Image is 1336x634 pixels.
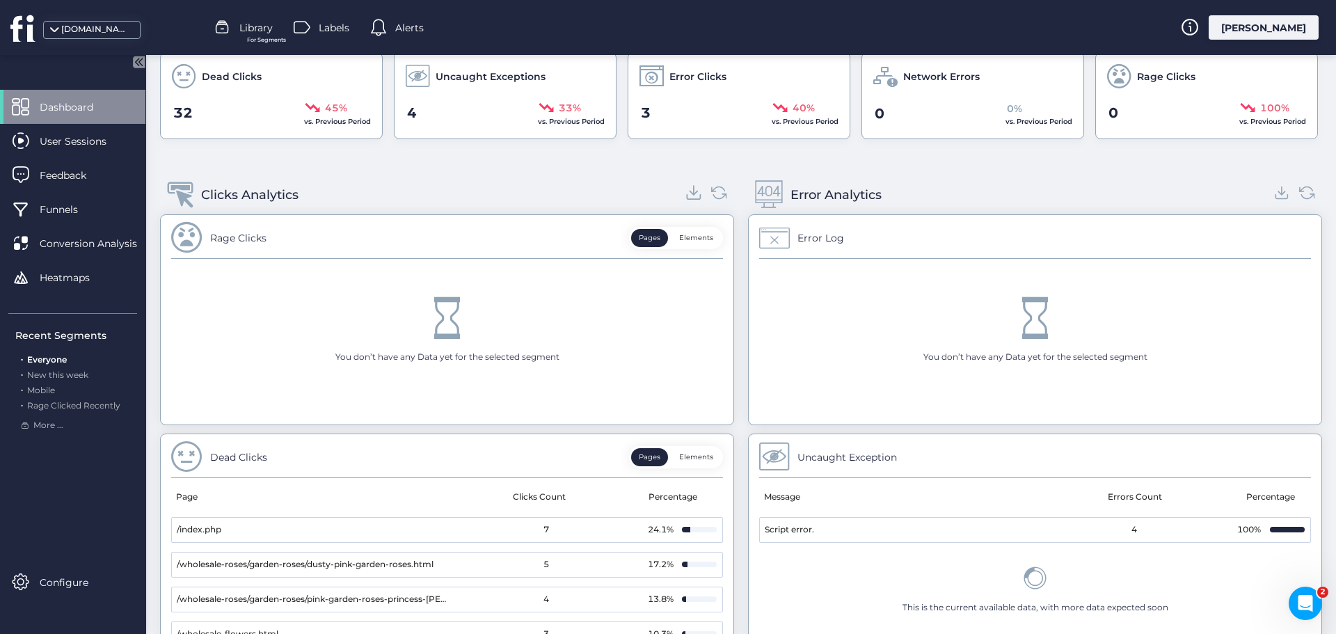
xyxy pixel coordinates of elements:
mat-header-cell: Errors Count [1035,478,1235,517]
span: vs. Previous Period [772,117,838,126]
span: 2 [1317,587,1328,598]
div: Uncaught Exception [797,450,897,465]
iframe: Intercom live chat [1289,587,1322,620]
span: 4 [1131,523,1137,537]
span: Mobile [27,385,55,395]
span: /index.php [177,523,221,537]
span: Configure [40,575,109,590]
span: /wholesale-roses/garden-roses/dusty-pink-garden-roses.html [177,558,434,571]
span: More ... [33,419,63,432]
span: 5 [543,558,549,571]
button: Pages [631,229,668,247]
div: 13.8% [647,593,675,606]
span: User Sessions [40,134,127,149]
div: Recent Segments [15,328,137,343]
span: Funnels [40,202,99,217]
span: vs. Previous Period [538,117,605,126]
span: For Segments [247,35,286,45]
span: Library [239,20,273,35]
span: 32 [173,102,193,124]
span: 7 [543,523,549,537]
span: Dead Clicks [202,69,262,84]
div: 17.2% [647,558,675,571]
span: Feedback [40,168,107,183]
span: Everyone [27,354,67,365]
span: Rage Clicked Recently [27,400,120,411]
div: Dead Clicks [210,450,267,465]
span: Error Clicks [669,69,726,84]
mat-header-cell: Percentage [1234,478,1311,517]
div: Error Analytics [790,185,882,205]
span: Script error. [765,523,814,537]
span: 4 [407,102,417,124]
span: vs. Previous Period [1239,117,1306,126]
div: 100% [1235,523,1263,537]
div: You don’t have any Data yet for the selected segment [923,351,1147,364]
span: Conversion Analysis [40,236,158,251]
span: . [21,351,23,365]
div: Clicks Analytics [201,185,299,205]
span: vs. Previous Period [1005,117,1072,126]
span: /wholesale-roses/garden-roses/pink-garden-roses-princess-[PERSON_NAME].html [177,593,447,606]
span: 45% [325,100,347,116]
span: 0 [1108,102,1118,124]
span: . [21,382,23,395]
div: 24.1% [647,523,675,537]
span: 3 [641,102,651,124]
mat-header-cell: Message [759,478,1035,517]
button: Elements [671,448,721,466]
mat-header-cell: Percentage [637,478,713,517]
mat-header-cell: Page [171,478,443,517]
span: . [21,397,23,411]
button: Pages [631,448,668,466]
span: Dashboard [40,100,114,115]
span: 100% [1260,100,1289,116]
span: vs. Previous Period [304,117,371,126]
span: Labels [319,20,349,35]
div: Error Log [797,230,844,246]
span: 40% [793,100,815,116]
div: Rage Clicks [210,230,267,246]
mat-header-cell: Clicks Count [443,478,637,517]
span: 33% [559,100,581,116]
span: Heatmaps [40,270,111,285]
span: New this week [27,370,88,380]
span: 0 [875,103,884,125]
div: This is the current available data, with more data expected soon [902,601,1168,615]
span: Rage Clicks [1137,69,1195,84]
span: . [21,367,23,380]
div: [DOMAIN_NAME] [61,23,131,36]
div: You don’t have any Data yet for the selected segment [335,351,559,364]
span: 4 [543,593,549,606]
span: Network Errors [903,69,980,84]
span: Alerts [395,20,424,35]
span: 0% [1007,101,1022,116]
span: Uncaught Exceptions [436,69,546,84]
button: Elements [671,229,721,247]
div: [PERSON_NAME] [1209,15,1319,40]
